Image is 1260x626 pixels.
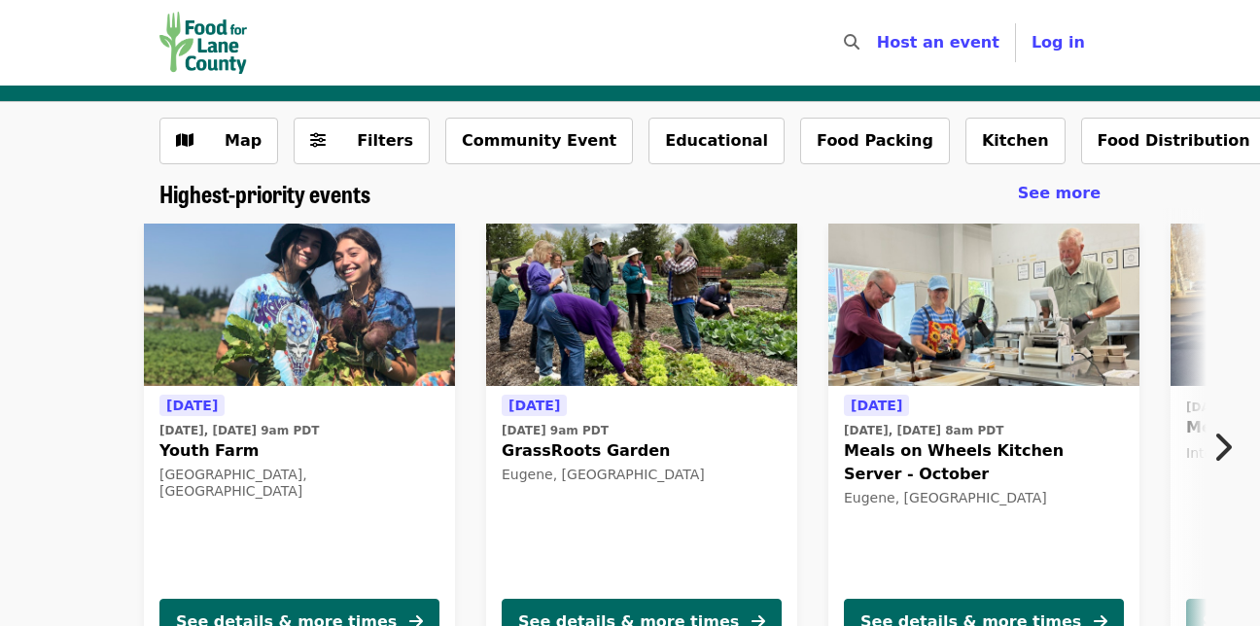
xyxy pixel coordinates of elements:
[851,398,902,413] span: [DATE]
[159,176,370,210] span: Highest-priority events
[159,439,439,463] span: Youth Farm
[844,490,1124,506] div: Eugene, [GEOGRAPHIC_DATA]
[166,398,218,413] span: [DATE]
[159,118,278,164] button: Show map view
[1016,23,1101,62] button: Log in
[144,224,455,387] img: Youth Farm organized by Food for Lane County
[294,118,430,164] button: Filters (0 selected)
[225,131,262,150] span: Map
[844,422,1003,439] time: [DATE], [DATE] 8am PDT
[159,180,370,208] a: Highest-priority events
[1032,33,1085,52] span: Log in
[502,422,609,439] time: [DATE] 9am PDT
[144,180,1116,208] div: Highest-priority events
[800,118,950,164] button: Food Packing
[502,439,782,463] span: GrassRoots Garden
[965,118,1066,164] button: Kitchen
[1196,420,1260,474] button: Next item
[159,422,319,439] time: [DATE], [DATE] 9am PDT
[357,131,413,150] span: Filters
[508,398,560,413] span: [DATE]
[159,12,247,74] img: Food for Lane County - Home
[871,19,887,66] input: Search
[844,33,859,52] i: search icon
[648,118,785,164] button: Educational
[877,33,999,52] a: Host an event
[502,467,782,483] div: Eugene, [GEOGRAPHIC_DATA]
[1018,182,1101,205] a: See more
[1212,429,1232,466] i: chevron-right icon
[445,118,633,164] button: Community Event
[486,224,797,387] img: GrassRoots Garden organized by Food for Lane County
[310,131,326,150] i: sliders-h icon
[176,131,193,150] i: map icon
[828,224,1139,387] img: Meals on Wheels Kitchen Server - October organized by Food for Lane County
[844,439,1124,486] span: Meals on Wheels Kitchen Server - October
[1018,184,1101,202] span: See more
[159,467,439,500] div: [GEOGRAPHIC_DATA], [GEOGRAPHIC_DATA]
